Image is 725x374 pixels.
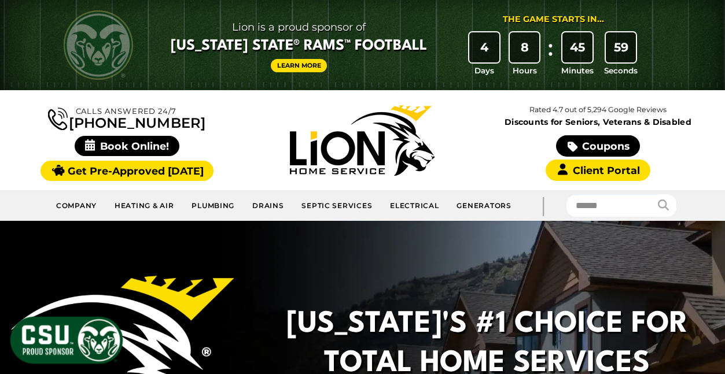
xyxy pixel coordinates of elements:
[520,190,566,221] div: |
[510,32,540,62] div: 8
[606,32,636,62] div: 59
[474,65,494,76] span: Days
[483,118,713,126] span: Discounts for Seniors, Veterans & Disabled
[171,18,427,36] span: Lion is a proud sponsor of
[48,105,205,130] a: [PHONE_NUMBER]
[562,32,592,62] div: 45
[546,160,650,181] a: Client Portal
[480,103,716,116] p: Rated 4.7 out of 5,294 Google Reviews
[271,59,327,72] a: Learn More
[448,195,520,216] a: Generators
[47,195,106,216] a: Company
[75,136,179,156] span: Book Online!
[503,13,604,26] div: The Game Starts in...
[244,195,293,216] a: Drains
[469,32,499,62] div: 4
[64,10,133,80] img: CSU Rams logo
[604,65,638,76] span: Seconds
[171,36,427,56] span: [US_STATE] State® Rams™ Football
[513,65,537,76] span: Hours
[381,195,448,216] a: Electrical
[556,135,639,157] a: Coupons
[41,161,214,181] a: Get Pre-Approved [DATE]
[544,32,556,77] div: :
[290,105,435,176] img: Lion Home Service
[9,315,124,365] img: CSU Sponsor Badge
[183,195,244,216] a: Plumbing
[293,195,381,216] a: Septic Services
[561,65,594,76] span: Minutes
[106,195,183,216] a: Heating & Air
